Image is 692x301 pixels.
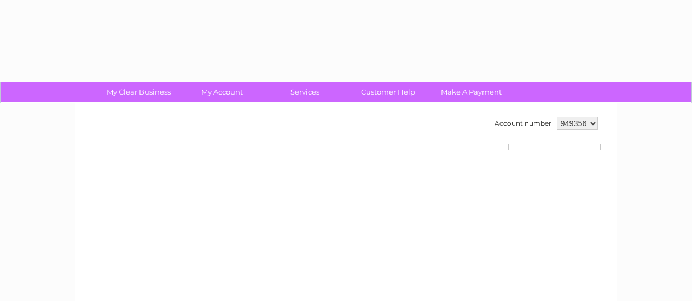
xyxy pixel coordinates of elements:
[426,82,516,102] a: Make A Payment
[177,82,267,102] a: My Account
[343,82,433,102] a: Customer Help
[94,82,184,102] a: My Clear Business
[260,82,350,102] a: Services
[492,114,554,133] td: Account number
